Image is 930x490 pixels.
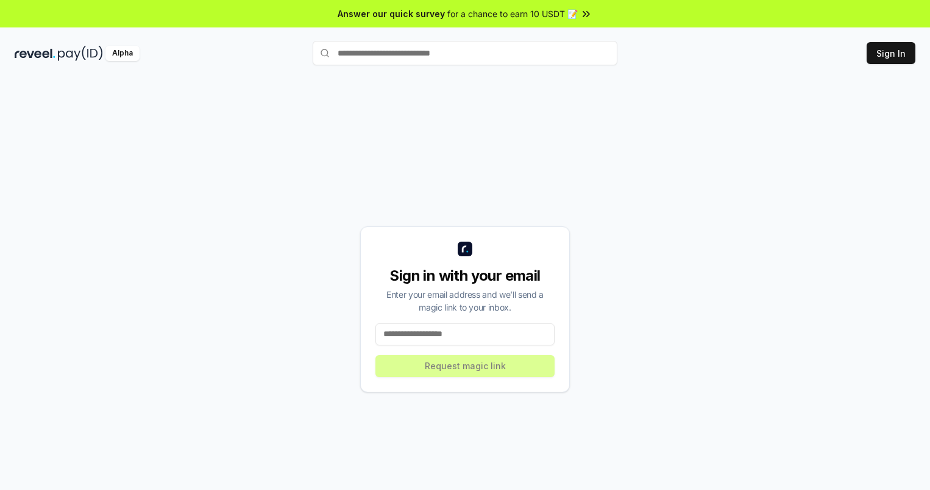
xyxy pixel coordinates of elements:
button: Sign In [867,42,915,64]
span: for a chance to earn 10 USDT 📝 [447,7,578,20]
span: Answer our quick survey [338,7,445,20]
img: reveel_dark [15,46,55,61]
div: Alpha [105,46,140,61]
div: Sign in with your email [375,266,555,286]
div: Enter your email address and we’ll send a magic link to your inbox. [375,288,555,314]
img: pay_id [58,46,103,61]
img: logo_small [458,242,472,256]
